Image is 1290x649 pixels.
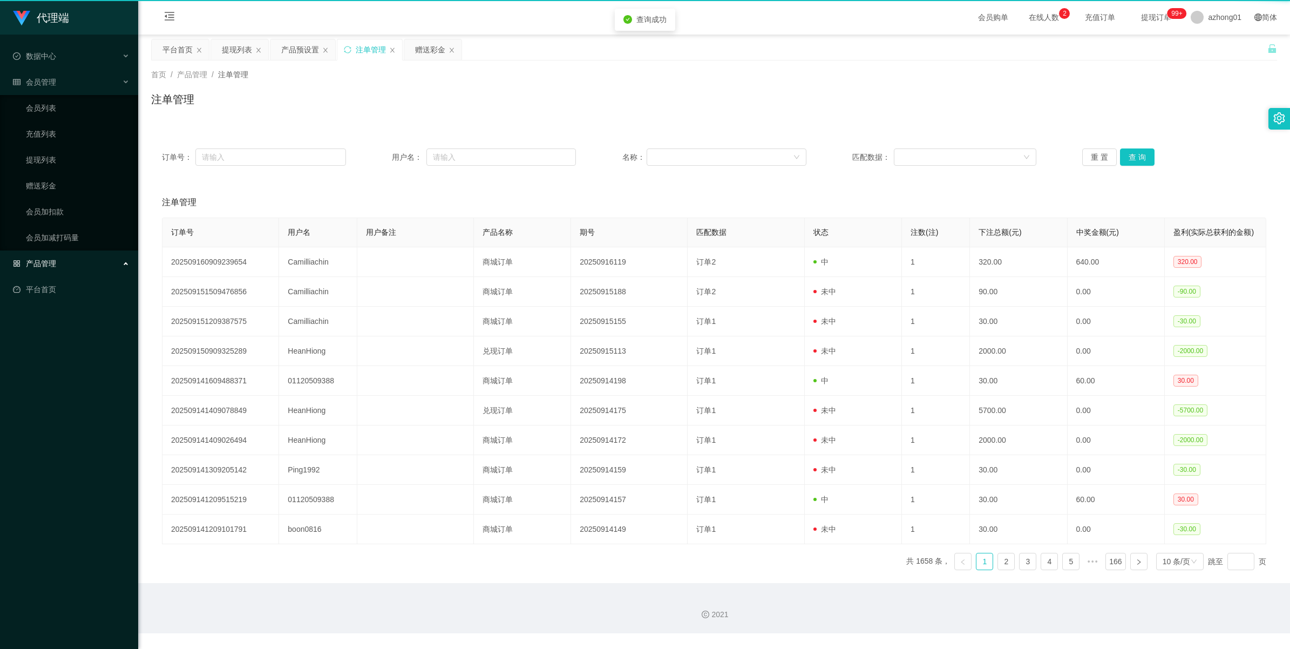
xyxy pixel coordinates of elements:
[970,336,1067,366] td: 2000.00
[1068,247,1165,277] td: 640.00
[1173,404,1207,416] span: -5700.00
[902,396,970,425] td: 1
[147,609,1281,620] div: 2021
[1020,553,1036,570] a: 3
[571,455,688,485] td: 20250914159
[813,347,836,355] span: 未中
[1023,154,1030,161] i: 图标: down
[970,425,1067,455] td: 2000.00
[1068,336,1165,366] td: 0.00
[415,39,445,60] div: 赠送彩金
[1062,553,1079,570] li: 5
[218,70,248,79] span: 注单管理
[344,46,351,53] i: 图标: sync
[970,366,1067,396] td: 30.00
[474,307,571,336] td: 商城订单
[571,277,688,307] td: 20250915188
[976,553,993,570] li: 1
[1120,148,1155,166] button: 查 询
[474,336,571,366] td: 兑现订单
[906,553,950,570] li: 共 1658 条，
[813,495,829,504] span: 中
[902,366,970,396] td: 1
[1106,553,1125,570] a: 166
[696,287,716,296] span: 订单2
[571,307,688,336] td: 20250915155
[813,228,829,236] span: 状态
[1173,523,1200,535] span: -30.00
[162,336,279,366] td: 202509150909325289
[580,228,595,236] span: 期号
[1076,228,1119,236] span: 中奖金额(元)
[696,317,716,326] span: 订单1
[1068,455,1165,485] td: 0.00
[392,152,426,163] span: 用户名：
[1173,434,1207,446] span: -2000.00
[26,175,130,197] a: 赠送彩金
[902,515,970,544] td: 1
[162,485,279,515] td: 202509141209515219
[813,317,836,326] span: 未中
[1068,366,1165,396] td: 60.00
[911,228,938,236] span: 注数(注)
[997,553,1015,570] li: 2
[26,227,130,248] a: 会员加减打码量
[279,366,357,396] td: 01120509388
[902,485,970,515] td: 1
[902,336,970,366] td: 1
[636,15,667,24] span: 查询成功
[1068,277,1165,307] td: 0.00
[474,277,571,307] td: 商城订单
[702,611,709,618] i: 图标: copyright
[696,525,716,533] span: 订单1
[177,70,207,79] span: 产品管理
[279,515,357,544] td: boon0816
[571,396,688,425] td: 20250914175
[1059,8,1070,19] sup: 2
[449,47,455,53] i: 图标: close
[813,287,836,296] span: 未中
[389,47,396,53] i: 图标: close
[279,396,357,425] td: HeanHiong
[279,307,357,336] td: Camilliachin
[970,485,1067,515] td: 30.00
[1267,44,1277,53] i: 图标: unlock
[279,247,357,277] td: Camilliachin
[696,376,716,385] span: 订单1
[1136,13,1177,21] span: 提现订单
[970,455,1067,485] td: 30.00
[813,376,829,385] span: 中
[571,247,688,277] td: 20250916119
[813,258,829,266] span: 中
[162,307,279,336] td: 202509151209387575
[151,1,188,35] i: 图标: menu-fold
[1084,553,1101,570] li: 向后 5 页
[474,366,571,396] td: 商城订单
[622,152,647,163] span: 名称：
[474,396,571,425] td: 兑现订单
[1173,345,1207,357] span: -2000.00
[474,515,571,544] td: 商城订单
[852,152,894,163] span: 匹配数据：
[813,525,836,533] span: 未中
[1173,464,1200,476] span: -30.00
[426,148,576,166] input: 请输入
[1068,396,1165,425] td: 0.00
[1068,485,1165,515] td: 60.00
[696,436,716,444] span: 订单1
[222,39,252,60] div: 提现列表
[162,39,193,60] div: 平台首页
[696,228,727,236] span: 匹配数据
[26,201,130,222] a: 会员加扣款
[1163,553,1190,570] div: 10 条/页
[1068,307,1165,336] td: 0.00
[1079,13,1121,21] span: 充值订单
[322,47,329,53] i: 图标: close
[696,347,716,355] span: 订单1
[279,485,357,515] td: 01120509388
[151,91,194,107] h1: 注单管理
[474,425,571,455] td: 商城订单
[1173,286,1200,298] span: -90.00
[279,277,357,307] td: Camilliachin
[162,366,279,396] td: 202509141609488371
